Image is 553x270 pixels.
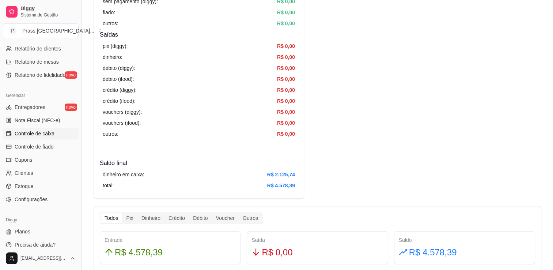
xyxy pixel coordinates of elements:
[103,53,122,61] article: dinheiro:
[251,248,260,256] span: arrow-down
[409,245,457,259] span: R$ 4.578,39
[3,128,79,139] a: Controle de caixa
[3,250,79,267] button: [EMAIL_ADDRESS][DOMAIN_NAME]
[15,58,59,65] span: Relatório de mesas
[15,143,54,150] span: Controle de fiado
[3,167,79,179] a: Clientes
[399,236,530,244] div: Saldo
[277,86,295,94] article: R$ 0,00
[3,239,79,251] a: Precisa de ajuda?
[277,97,295,105] article: R$ 0,00
[239,213,262,223] div: Outros
[3,154,79,166] a: Cupons
[15,45,61,52] span: Relatório de clientes
[15,104,45,111] span: Entregadores
[103,170,144,179] article: dinheiro em caixa:
[267,170,295,179] article: R$ 2.125,74
[20,255,67,261] span: [EMAIL_ADDRESS][DOMAIN_NAME]
[103,64,135,72] article: débito (diggy):
[103,86,137,94] article: crédito (diggy):
[103,42,128,50] article: pix (diggy):
[15,130,54,137] span: Controle de caixa
[105,236,236,244] div: Entrada
[15,241,56,248] span: Precisa de ajuda?
[3,3,79,20] a: DiggySistema de Gestão
[22,27,94,34] div: Prass [GEOGRAPHIC_DATA] ...
[277,130,295,138] article: R$ 0,00
[103,181,114,190] article: total:
[100,30,298,39] h4: Saídas
[277,119,295,127] article: R$ 0,00
[3,115,79,126] a: Nota Fiscal (NFC-e)
[3,69,79,81] a: Relatório de fidelidadenovo
[277,42,295,50] article: R$ 0,00
[20,12,76,18] span: Sistema de Gestão
[3,90,79,101] div: Gerenciar
[103,130,118,138] article: outros:
[103,108,142,116] article: vouchers (diggy):
[277,8,295,16] article: R$ 0,00
[122,213,137,223] div: Pix
[15,169,33,177] span: Clientes
[103,8,115,16] article: fiado:
[3,214,79,226] div: Diggy
[115,245,163,259] span: R$ 4.578,39
[277,53,295,61] article: R$ 0,00
[15,117,60,124] span: Nota Fiscal (NFC-e)
[105,248,113,256] span: arrow-up
[399,248,408,256] span: rise
[267,181,295,190] article: R$ 4.578,39
[15,183,33,190] span: Estoque
[277,19,295,27] article: R$ 0,00
[15,71,65,79] span: Relatório de fidelidade
[103,97,135,105] article: crédito (ifood):
[3,226,79,237] a: Planos
[3,23,79,38] button: Select a team
[103,119,141,127] article: vouchers (ifood):
[15,156,32,164] span: Cupons
[15,196,48,203] span: Configurações
[100,159,298,168] h4: Saldo final
[164,213,189,223] div: Crédito
[262,245,292,259] span: R$ 0,00
[277,75,295,83] article: R$ 0,00
[3,180,79,192] a: Estoque
[3,194,79,205] a: Configurações
[277,108,295,116] article: R$ 0,00
[189,213,212,223] div: Débito
[9,27,16,34] span: P
[101,213,122,223] div: Todos
[3,43,79,55] a: Relatório de clientes
[15,228,30,235] span: Planos
[137,213,164,223] div: Dinheiro
[212,213,239,223] div: Voucher
[3,141,79,153] a: Controle de fiado
[251,236,383,244] div: Saída
[277,64,295,72] article: R$ 0,00
[103,75,134,83] article: débito (ifood):
[3,56,79,68] a: Relatório de mesas
[3,101,79,113] a: Entregadoresnovo
[103,19,118,27] article: outros:
[20,5,76,12] span: Diggy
